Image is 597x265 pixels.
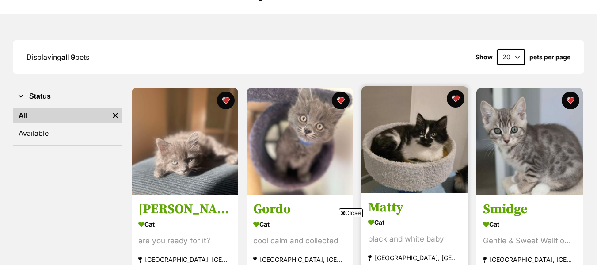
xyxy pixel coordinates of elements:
[253,201,346,218] h3: Gordo
[368,200,461,216] h3: Matty
[361,86,468,193] img: Matty
[217,92,235,109] button: favourite
[562,92,579,109] button: favourite
[475,54,493,61] span: Show
[247,88,353,195] img: Gordo
[529,54,570,61] label: pets per page
[13,106,122,145] div: Status
[447,90,464,108] button: favourite
[483,235,576,247] div: Gentle & Sweet Wallflower
[332,92,350,109] button: favourite
[13,125,122,141] a: Available
[138,221,460,261] iframe: Advertisement
[339,208,363,217] span: Close
[138,201,232,218] h3: [PERSON_NAME]
[27,53,89,61] span: Displaying pets
[476,88,583,195] img: Smidge
[483,218,576,231] div: Cat
[109,108,122,123] a: Remove filter
[13,91,122,102] button: Status
[483,201,576,218] h3: Smidge
[132,88,238,195] img: Matt
[13,108,109,123] a: All
[61,53,75,61] strong: all 9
